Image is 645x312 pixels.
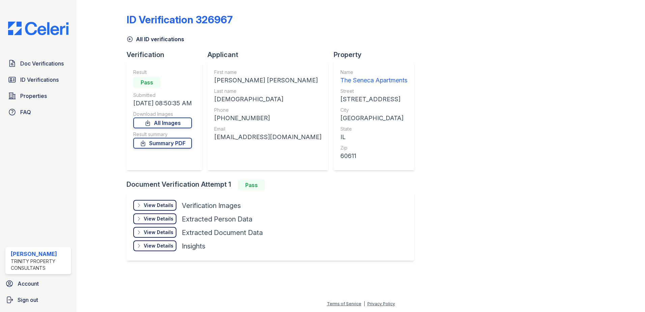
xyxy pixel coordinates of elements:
[340,95,408,104] div: [STREET_ADDRESS]
[182,214,252,224] div: Extracted Person Data
[340,113,408,123] div: [GEOGRAPHIC_DATA]
[182,201,241,210] div: Verification Images
[144,215,173,222] div: View Details
[3,277,74,290] a: Account
[5,73,71,86] a: ID Verifications
[20,76,59,84] span: ID Verifications
[5,89,71,103] a: Properties
[20,108,31,116] span: FAQ
[334,50,420,59] div: Property
[133,131,192,138] div: Result summary
[133,118,192,128] a: All Images
[207,50,334,59] div: Applicant
[144,202,173,209] div: View Details
[133,99,192,108] div: [DATE] 08:50:35 AM
[3,22,74,35] img: CE_Logo_Blue-a8612792a0a2168367f1c8372b55b34899dd931a85d93a1a3d3e32e68fde9ad4.png
[238,180,265,190] div: Pass
[5,105,71,119] a: FAQ
[127,180,420,190] div: Document Verification Attempt 1
[182,228,263,237] div: Extracted Document Data
[340,107,408,113] div: City
[214,69,321,76] div: First name
[133,77,160,88] div: Pass
[340,126,408,132] div: State
[327,301,361,306] a: Terms of Service
[127,50,207,59] div: Verification
[133,138,192,149] a: Summary PDF
[144,229,173,236] div: View Details
[214,113,321,123] div: [PHONE_NUMBER]
[340,69,408,76] div: Name
[340,151,408,161] div: 60611
[340,76,408,85] div: The Seneca Apartments
[182,241,205,251] div: Insights
[367,301,395,306] a: Privacy Policy
[133,92,192,99] div: Submitted
[340,132,408,142] div: IL
[20,59,64,68] span: Doc Verifications
[214,88,321,95] div: Last name
[18,280,39,288] span: Account
[20,92,47,100] span: Properties
[144,242,173,249] div: View Details
[214,126,321,132] div: Email
[18,296,38,304] span: Sign out
[364,301,365,306] div: |
[214,132,321,142] div: [EMAIL_ADDRESS][DOMAIN_NAME]
[11,258,68,271] div: Trinity Property Consultants
[127,14,233,26] div: ID Verification 326967
[214,76,321,85] div: [PERSON_NAME] [PERSON_NAME]
[214,95,321,104] div: [DEMOGRAPHIC_DATA]
[214,107,321,113] div: Phone
[133,111,192,118] div: Download Images
[3,293,74,307] a: Sign out
[340,88,408,95] div: Street
[127,35,184,43] a: All ID verifications
[11,250,68,258] div: [PERSON_NAME]
[340,69,408,85] a: Name The Seneca Apartments
[340,145,408,151] div: Zip
[133,69,192,76] div: Result
[5,57,71,70] a: Doc Verifications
